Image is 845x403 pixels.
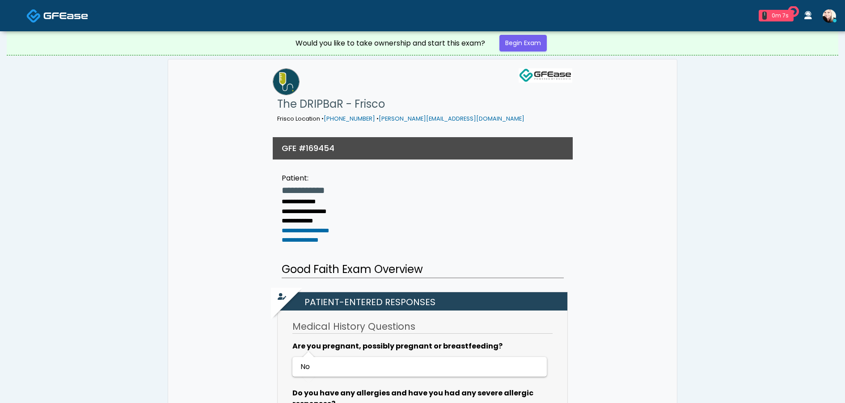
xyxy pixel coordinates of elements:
b: Are you pregnant, possibly pregnant or breastfeeding? [292,341,503,351]
h2: Good Faith Exam Overview [282,261,564,278]
small: Frisco Location [277,115,524,122]
h3: GFE #169454 [282,143,334,154]
a: [PHONE_NUMBER] [324,115,375,122]
img: Docovia [26,8,41,23]
div: Would you like to take ownership and start this exam? [296,38,485,49]
div: 0m 7s [770,12,790,20]
a: Docovia [26,1,88,30]
span: No [300,361,310,372]
img: GFEase Logo [519,68,572,83]
span: • [321,115,324,122]
a: [PERSON_NAME][EMAIL_ADDRESS][DOMAIN_NAME] [379,115,524,122]
a: 1 0m 7s [753,6,799,25]
div: Patient: [282,173,329,184]
a: Begin Exam [499,35,547,51]
img: Docovia [43,11,88,20]
h3: Medical History Questions [292,320,553,334]
img: Cynthia Petersen [823,9,836,23]
h2: Patient-entered Responses [282,292,567,311]
div: 1 [762,12,767,20]
img: The DRIPBaR - Frisco [273,68,300,95]
h1: The DRIPBaR - Frisco [277,95,524,113]
span: • [376,115,379,122]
